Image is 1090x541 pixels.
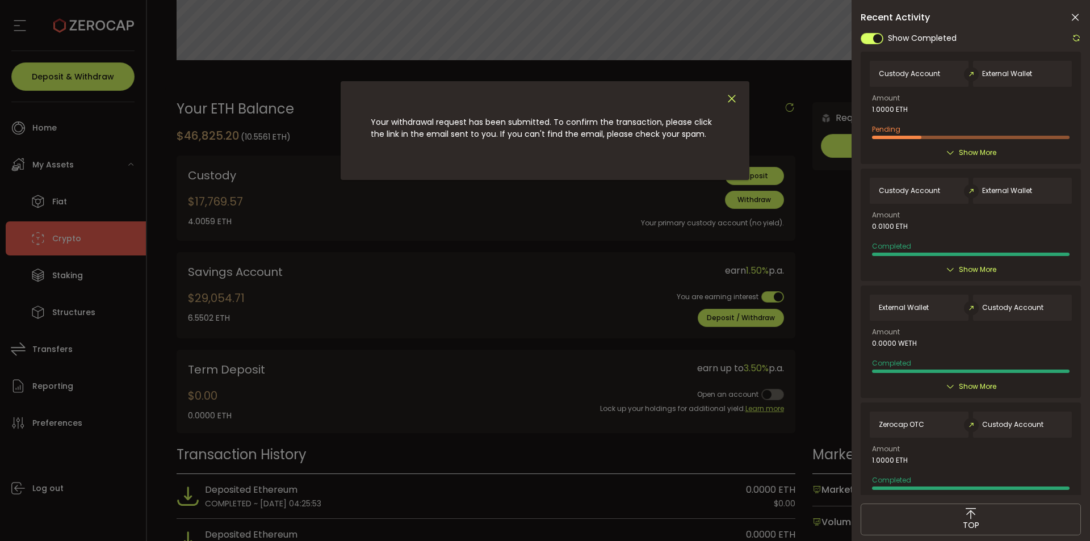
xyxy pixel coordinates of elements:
[341,81,749,180] div: dialog
[836,85,1090,541] div: Chat Widget
[836,85,1090,541] iframe: To enrich screen reader interactions, please activate Accessibility in Grammarly extension settings
[861,13,930,22] span: Recent Activity
[888,32,957,44] span: Show Completed
[982,70,1032,78] span: External Wallet
[726,93,738,106] button: Close
[371,116,712,140] span: Your withdrawal request has been submitted. To confirm the transaction, please click the link in ...
[879,70,940,78] span: Custody Account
